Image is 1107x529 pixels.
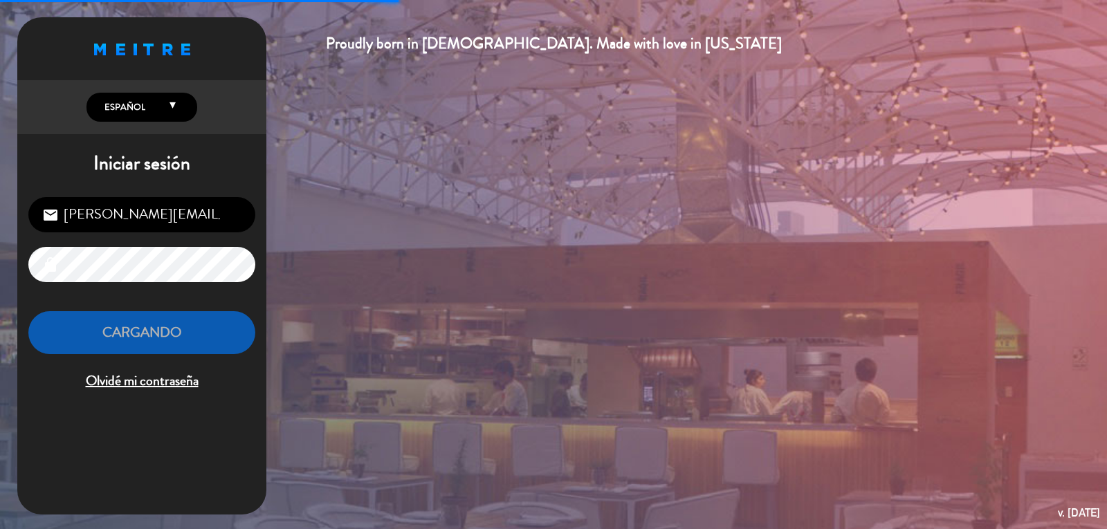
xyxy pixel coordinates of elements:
div: v. [DATE] [1058,503,1100,522]
h1: Iniciar sesión [17,152,266,176]
button: Cargando [28,311,255,355]
span: Olvidé mi contraseña [28,370,255,393]
i: lock [42,257,59,273]
i: email [42,207,59,223]
input: Correo Electrónico [28,197,255,232]
span: Español [101,100,145,114]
